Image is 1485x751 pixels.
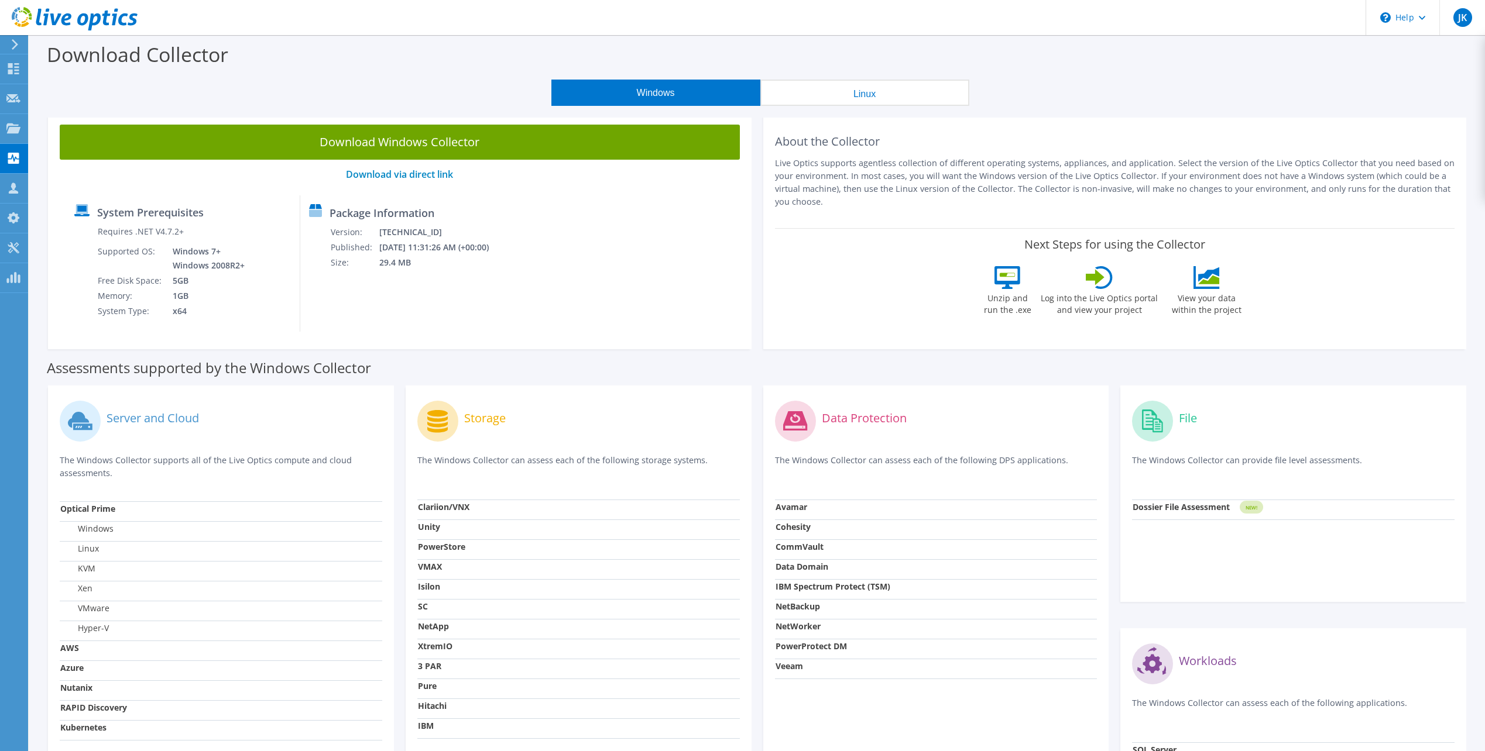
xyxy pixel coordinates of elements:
[776,660,803,671] strong: Veeam
[97,288,164,304] td: Memory:
[330,240,379,255] td: Published:
[330,255,379,270] td: Size:
[776,501,807,512] strong: Avamar
[60,523,114,535] label: Windows
[60,662,84,673] strong: Azure
[418,601,428,612] strong: SC
[418,581,440,592] strong: Isilon
[418,501,469,512] strong: Clariion/VNX
[776,581,890,592] strong: IBM Spectrum Protect (TSM)
[980,289,1034,316] label: Unzip and run the .exe
[60,702,127,713] strong: RAPID Discovery
[164,244,247,273] td: Windows 7+ Windows 2008R2+
[379,240,505,255] td: [DATE] 11:31:26 AM (+00:00)
[97,206,204,218] label: System Prerequisites
[775,135,1455,149] h2: About the Collector
[60,454,382,480] p: The Windows Collector supports all of the Live Optics compute and cloud assessments.
[1132,697,1455,721] p: The Windows Collector can assess each of the following applications.
[60,722,107,733] strong: Kubernetes
[822,412,907,424] label: Data Protection
[418,561,442,572] strong: VMAX
[1132,454,1455,478] p: The Windows Collector can provide file level assessments.
[1380,12,1391,23] svg: \n
[775,157,1455,208] p: Live Optics supports agentless collection of different operating systems, appliances, and applica...
[1179,655,1237,667] label: Workloads
[1246,504,1257,511] tspan: NEW!
[164,273,247,288] td: 5GB
[417,454,740,478] p: The Windows Collector can assess each of the following storage systems.
[551,80,760,106] button: Windows
[776,541,824,552] strong: CommVault
[418,621,449,632] strong: NetApp
[418,640,452,652] strong: XtremIO
[107,412,199,424] label: Server and Cloud
[164,288,247,304] td: 1GB
[60,602,109,614] label: VMware
[98,226,184,237] label: Requires .NET V4.7.2+
[330,207,434,219] label: Package Information
[1164,289,1249,316] label: View your data within the project
[60,622,109,634] label: Hyper-V
[1024,237,1205,252] label: Next Steps for using the Collector
[1040,289,1158,316] label: Log into the Live Optics portal and view your project
[97,304,164,319] td: System Type:
[47,362,371,374] label: Assessments supported by the Windows Collector
[776,521,811,532] strong: Cohesity
[776,640,847,652] strong: PowerProtect DM
[60,642,79,653] strong: AWS
[418,720,434,731] strong: IBM
[1179,412,1197,424] label: File
[97,244,164,273] td: Supported OS:
[418,521,440,532] strong: Unity
[379,225,505,240] td: [TECHNICAL_ID]
[60,583,92,594] label: Xen
[775,454,1098,478] p: The Windows Collector can assess each of the following DPS applications.
[418,541,465,552] strong: PowerStore
[464,412,506,424] label: Storage
[776,621,821,632] strong: NetWorker
[346,168,453,181] a: Download via direct link
[60,682,92,693] strong: Nutanix
[60,125,740,160] a: Download Windows Collector
[418,700,447,711] strong: Hitachi
[1133,501,1230,512] strong: Dossier File Assessment
[164,304,247,319] td: x64
[330,225,379,240] td: Version:
[60,563,95,574] label: KVM
[776,561,828,572] strong: Data Domain
[60,503,115,514] strong: Optical Prime
[379,255,505,270] td: 29.4 MB
[760,80,969,106] button: Linux
[97,273,164,288] td: Free Disk Space:
[418,660,441,671] strong: 3 PAR
[1453,8,1472,27] span: JK
[47,41,228,68] label: Download Collector
[776,601,820,612] strong: NetBackup
[60,543,99,554] label: Linux
[418,680,437,691] strong: Pure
